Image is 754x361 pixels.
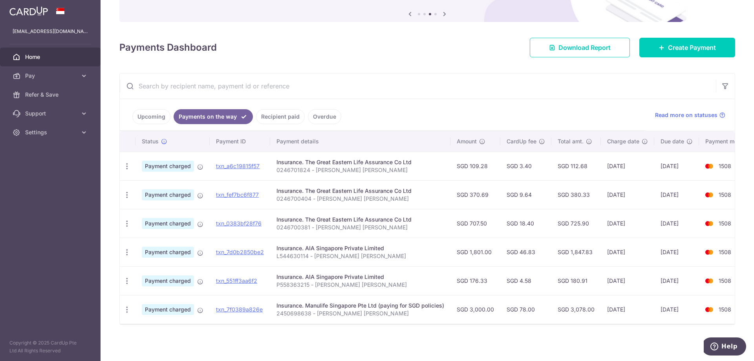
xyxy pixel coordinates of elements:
div: Insurance. AIA Singapore Private Limited [276,273,444,281]
p: 0246700404 - [PERSON_NAME] [PERSON_NAME] [276,195,444,203]
td: SGD 370.69 [450,180,500,209]
a: Upcoming [132,109,170,124]
img: Bank Card [701,190,717,200]
td: SGD 9.64 [500,180,551,209]
td: [DATE] [654,180,699,209]
span: Payment charged [142,247,194,258]
span: Settings [25,128,77,136]
a: txn_551ff3aa6f2 [216,277,257,284]
div: Insurance. The Great Eastern Life Assurance Co Ltd [276,158,444,166]
th: Payment details [270,131,450,152]
span: Charge date [607,137,639,145]
a: txn_0383bf28f76 [216,220,262,227]
span: CardUp fee [507,137,536,145]
td: [DATE] [601,152,654,180]
a: txn_fef7bc6f877 [216,191,259,198]
span: 1508 [719,306,731,313]
img: Bank Card [701,305,717,314]
img: Bank Card [701,219,717,228]
td: [DATE] [601,266,654,295]
span: Home [25,53,77,61]
span: Pay [25,72,77,80]
td: SGD 109.28 [450,152,500,180]
td: [DATE] [601,238,654,266]
div: Insurance. The Great Eastern Life Assurance Co Ltd [276,216,444,224]
span: Total amt. [558,137,584,145]
a: Download Report [530,38,630,57]
input: Search by recipient name, payment id or reference [120,73,716,99]
td: SGD 112.68 [551,152,601,180]
img: Bank Card [701,276,717,286]
td: [DATE] [654,238,699,266]
td: SGD 4.58 [500,266,551,295]
span: 1508 [719,249,731,255]
span: 1508 [719,277,731,284]
img: CardUp [9,6,48,16]
span: Download Report [558,43,611,52]
a: txn_7d0b2850be2 [216,249,264,255]
p: P558363215 - [PERSON_NAME] [PERSON_NAME] [276,281,444,289]
th: Payment ID [210,131,270,152]
td: [DATE] [654,209,699,238]
td: [DATE] [601,295,654,324]
span: Support [25,110,77,117]
td: SGD 380.33 [551,180,601,209]
a: Recipient paid [256,109,305,124]
iframe: Opens a widget where you can find more information [704,337,746,357]
p: 0246700381 - [PERSON_NAME] [PERSON_NAME] [276,224,444,231]
p: [EMAIL_ADDRESS][DOMAIN_NAME] [13,27,88,35]
p: L544630114 - [PERSON_NAME] [PERSON_NAME] [276,252,444,260]
a: Payments on the way [174,109,253,124]
td: SGD 78.00 [500,295,551,324]
td: SGD 3.40 [500,152,551,180]
img: Bank Card [701,161,717,171]
span: Payment charged [142,275,194,286]
td: SGD 18.40 [500,209,551,238]
td: [DATE] [654,266,699,295]
span: Read more on statuses [655,111,717,119]
span: Payment charged [142,161,194,172]
span: Payment charged [142,218,194,229]
h4: Payments Dashboard [119,40,217,55]
td: SGD 1,801.00 [450,238,500,266]
div: Insurance. The Great Eastern Life Assurance Co Ltd [276,187,444,195]
span: Amount [457,137,477,145]
td: [DATE] [601,180,654,209]
td: SGD 180.91 [551,266,601,295]
td: SGD 707.50 [450,209,500,238]
span: Payment charged [142,189,194,200]
span: 1508 [719,163,731,169]
span: Due date [661,137,684,145]
a: txn_a6c19815f57 [216,163,260,169]
div: Insurance. AIA Singapore Private Limited [276,244,444,252]
div: Insurance. Manulife Singapore Pte Ltd (paying for SGD policies) [276,302,444,310]
td: SGD 3,000.00 [450,295,500,324]
td: [DATE] [654,152,699,180]
td: SGD 176.33 [450,266,500,295]
td: [DATE] [601,209,654,238]
span: 1508 [719,191,731,198]
a: Overdue [308,109,341,124]
td: SGD 1,847.83 [551,238,601,266]
td: [DATE] [654,295,699,324]
td: SGD 3,078.00 [551,295,601,324]
span: Payment charged [142,304,194,315]
a: txn_7f0389a826e [216,306,263,313]
span: 1508 [719,220,731,227]
span: Refer & Save [25,91,77,99]
td: SGD 46.83 [500,238,551,266]
p: 2450698638 - [PERSON_NAME] [PERSON_NAME] [276,310,444,317]
td: SGD 725.90 [551,209,601,238]
span: Status [142,137,159,145]
p: 0246701824 - [PERSON_NAME] [PERSON_NAME] [276,166,444,174]
img: Bank Card [701,247,717,257]
a: Create Payment [639,38,735,57]
span: Create Payment [668,43,716,52]
a: Read more on statuses [655,111,725,119]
